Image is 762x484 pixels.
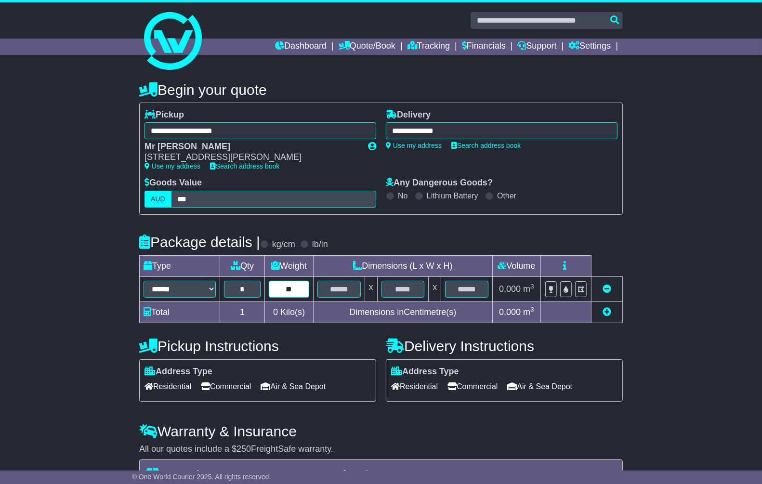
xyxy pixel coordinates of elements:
h4: Pickup Instructions [139,338,376,354]
td: x [365,276,377,301]
a: Remove this item [603,284,611,294]
h4: Warranty & Insurance [139,423,623,439]
span: 0.000 [499,307,521,317]
label: Lithium Battery [427,191,478,200]
a: Settings [568,39,611,55]
span: Residential [391,379,438,394]
span: m [523,284,534,294]
h4: Package details | [139,234,260,250]
td: Weight [265,255,314,276]
a: Quote/Book [339,39,395,55]
span: 9.96 [370,468,398,484]
label: Address Type [145,366,212,377]
span: © One World Courier 2025. All rights reserved. [132,473,271,481]
h4: Begin your quote [139,82,623,98]
label: Address Type [391,366,459,377]
label: Goods Value [145,178,202,188]
span: Residential [145,379,191,394]
label: Pickup [145,110,184,120]
td: Total [140,301,220,323]
td: x [429,276,441,301]
td: Dimensions in Centimetre(s) [313,301,492,323]
a: Support [518,39,557,55]
a: Search address book [451,142,521,149]
label: Other [497,191,516,200]
label: No [398,191,407,200]
span: 0 [273,307,278,317]
h4: Delivery Instructions [386,338,623,354]
span: Commercial [201,379,251,394]
td: Qty [220,255,265,276]
a: Use my address [145,162,200,170]
span: 250 [236,444,251,454]
span: Air & Sea Depot [508,379,573,394]
td: Volume [492,255,540,276]
span: Air & Sea Depot [261,379,326,394]
span: m [523,307,534,317]
div: Mr [PERSON_NAME] [145,142,358,152]
a: Financials [462,39,506,55]
label: Delivery [386,110,431,120]
a: Use my address [386,142,442,149]
label: Any Dangerous Goods? [386,178,493,188]
label: lb/in [312,239,328,250]
td: Kilo(s) [265,301,314,323]
span: Commercial [447,379,498,394]
div: [STREET_ADDRESS][PERSON_NAME] [145,152,358,163]
a: Tracking [407,39,450,55]
span: 0.000 [499,284,521,294]
td: Dimensions (L x W x H) [313,255,492,276]
td: 1 [220,301,265,323]
a: Search address book [210,162,279,170]
td: Type [140,255,220,276]
label: kg/cm [272,239,295,250]
a: Dashboard [275,39,327,55]
div: All our quotes include a $ FreightSafe warranty. [139,444,623,455]
h4: Transit Insurance Coverage for $ [145,468,617,484]
sup: 3 [530,283,534,290]
a: Add new item [603,307,611,317]
sup: 3 [530,306,534,313]
label: AUD [145,191,171,208]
